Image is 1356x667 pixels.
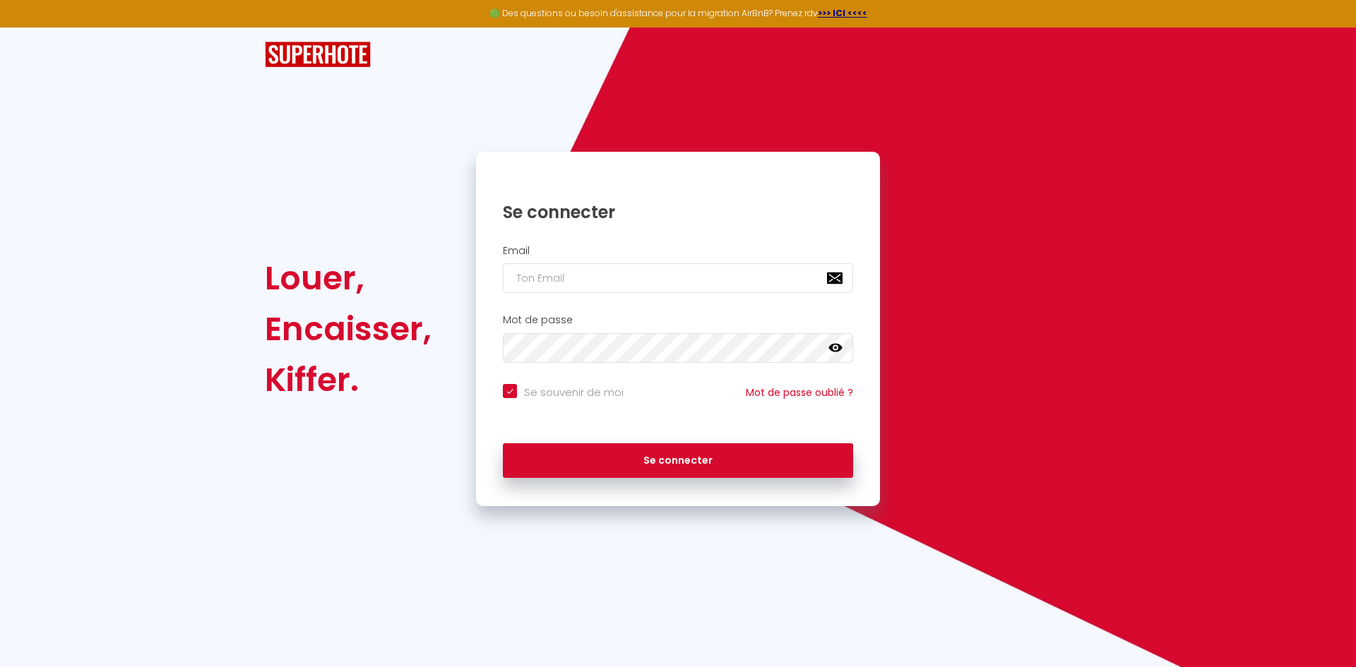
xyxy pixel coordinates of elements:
[503,314,853,326] h2: Mot de passe
[265,304,432,354] div: Encaisser,
[503,443,853,479] button: Se connecter
[265,253,432,304] div: Louer,
[503,263,853,293] input: Ton Email
[503,201,853,223] h1: Se connecter
[265,42,371,68] img: SuperHote logo
[265,354,432,405] div: Kiffer.
[818,7,867,19] a: >>> ICI <<<<
[503,245,853,257] h2: Email
[746,385,853,399] a: Mot de passe oublié ?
